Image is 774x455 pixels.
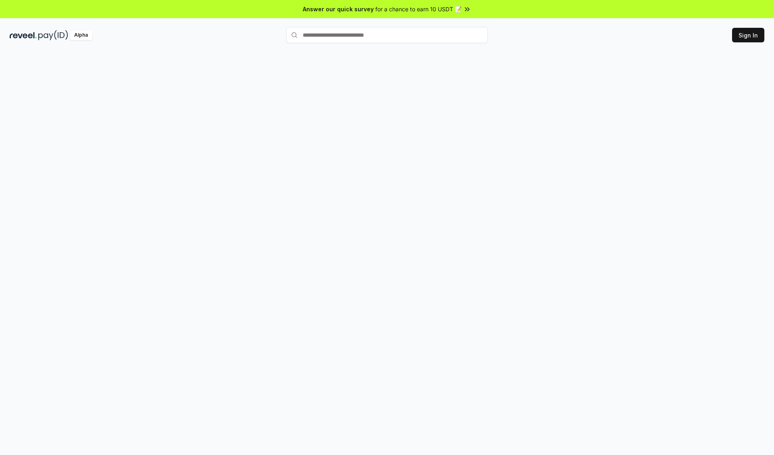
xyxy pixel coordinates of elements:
img: pay_id [38,30,68,40]
span: Answer our quick survey [303,5,374,13]
button: Sign In [732,28,764,42]
img: reveel_dark [10,30,37,40]
div: Alpha [70,30,92,40]
span: for a chance to earn 10 USDT 📝 [375,5,462,13]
